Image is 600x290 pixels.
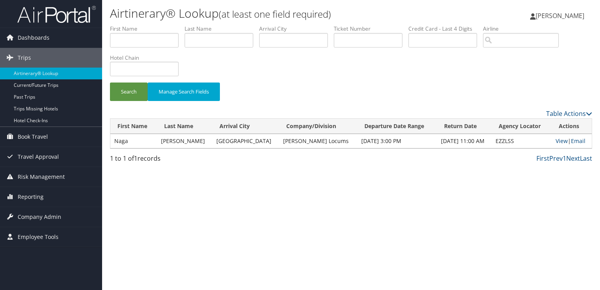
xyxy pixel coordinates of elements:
[148,83,220,101] button: Manage Search Fields
[110,83,148,101] button: Search
[18,127,48,147] span: Book Travel
[437,119,492,134] th: Return Date: activate to sort column ascending
[18,187,44,207] span: Reporting
[357,134,437,148] td: [DATE] 3:00 PM
[530,4,592,28] a: [PERSON_NAME]
[492,119,551,134] th: Agency Locator: activate to sort column ascending
[580,154,592,163] a: Last
[279,119,357,134] th: Company/Division
[549,154,563,163] a: Prev
[357,119,437,134] th: Departure Date Range: activate to sort column ascending
[552,119,592,134] th: Actions
[17,5,96,24] img: airportal-logo.png
[483,25,565,33] label: Airline
[18,207,61,227] span: Company Admin
[566,154,580,163] a: Next
[157,134,212,148] td: [PERSON_NAME]
[492,134,551,148] td: EZZLSS
[437,134,492,148] td: [DATE] 11:00 AM
[134,154,137,163] span: 1
[110,5,432,22] h1: Airtinerary® Lookup
[279,134,357,148] td: [PERSON_NAME] Locums
[556,137,568,145] a: View
[219,7,331,20] small: (at least one field required)
[334,25,408,33] label: Ticket Number
[157,119,212,134] th: Last Name: activate to sort column ascending
[18,48,31,68] span: Trips
[18,147,59,167] span: Travel Approval
[185,25,259,33] label: Last Name
[110,154,222,167] div: 1 to 1 of records
[536,11,584,20] span: [PERSON_NAME]
[110,25,185,33] label: First Name
[18,28,49,48] span: Dashboards
[536,154,549,163] a: First
[18,167,65,187] span: Risk Management
[259,25,334,33] label: Arrival City
[563,154,566,163] a: 1
[408,25,483,33] label: Credit Card - Last 4 Digits
[18,227,59,247] span: Employee Tools
[110,119,157,134] th: First Name: activate to sort column ascending
[571,137,585,145] a: Email
[212,134,279,148] td: [GEOGRAPHIC_DATA]
[552,134,592,148] td: |
[212,119,279,134] th: Arrival City: activate to sort column ascending
[110,134,157,148] td: Naga
[110,54,185,62] label: Hotel Chain
[546,109,592,118] a: Table Actions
